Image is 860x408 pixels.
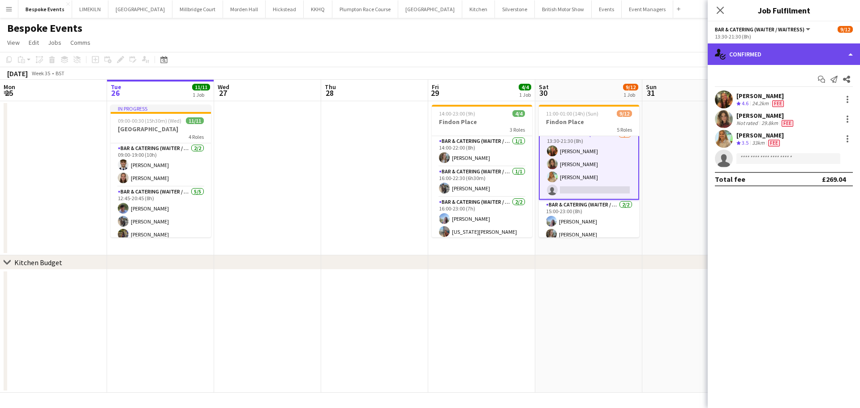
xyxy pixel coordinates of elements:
span: 9/12 [617,110,632,117]
div: Total fee [715,175,745,184]
span: 11:00-01:00 (14h) (Sun) [546,110,598,117]
span: 09:00-00:30 (15h30m) (Wed) [118,117,181,124]
span: 9/12 [838,26,853,33]
div: 24.2km [750,100,770,107]
button: LIMEKILN [72,0,108,18]
span: Fee [772,100,784,107]
span: 26 [109,88,121,98]
span: Fee [768,140,780,146]
span: Edit [29,39,39,47]
span: 3 Roles [510,126,525,133]
a: View [4,37,23,48]
span: View [7,39,20,47]
button: Millbridge Court [172,0,223,18]
button: British Motor Show [535,0,592,18]
span: Sat [539,83,549,91]
app-job-card: 11:00-01:00 (14h) (Sun)9/12Findon Place5 Roles[PERSON_NAME][PERSON_NAME]Bar & Catering (Waiter / ... [539,105,639,237]
button: [GEOGRAPHIC_DATA] [108,0,172,18]
h3: [GEOGRAPHIC_DATA] [111,125,211,133]
span: 25 [2,88,15,98]
a: Edit [25,37,43,48]
app-card-role: Bar & Catering (Waiter / waitress)2/215:00-23:00 (8h)[PERSON_NAME][PERSON_NAME] [539,200,639,243]
app-card-role: Bar & Catering (Waiter / waitress)5/512:45-20:45 (8h)[PERSON_NAME][PERSON_NAME][PERSON_NAME] [111,187,211,269]
span: 4 Roles [189,133,204,140]
span: 4.6 [742,100,748,107]
button: Kitchen [462,0,495,18]
div: In progress [111,105,211,112]
button: Events [592,0,622,18]
button: Bespoke Events [18,0,72,18]
div: 1 Job [623,91,638,98]
span: 30 [537,88,549,98]
div: Kitchen Budget [14,258,62,267]
button: Plumpton Race Course [332,0,398,18]
app-card-role: Bar & Catering (Waiter / waitress)1/114:00-22:00 (8h)[PERSON_NAME] [432,136,532,167]
span: 28 [323,88,336,98]
span: 29 [430,88,439,98]
button: Morden Hall [223,0,266,18]
span: Week 35 [30,70,52,77]
span: 31 [645,88,657,98]
div: [PERSON_NAME] [736,131,784,139]
div: Crew has different fees then in role [780,120,795,127]
div: 33km [750,139,766,147]
span: 4/4 [519,84,531,90]
div: Not rated [736,120,760,127]
span: 4/4 [512,110,525,117]
app-job-card: 14:00-23:00 (9h)4/4Findon Place3 RolesBar & Catering (Waiter / waitress)1/114:00-22:00 (8h)[PERSO... [432,105,532,237]
app-card-role: Bar & Catering (Waiter / waitress)1I2A3/413:30-21:30 (8h)[PERSON_NAME][PERSON_NAME][PERSON_NAME] [539,129,639,200]
div: 1 Job [193,91,210,98]
span: 5 Roles [617,126,632,133]
div: 1 Job [519,91,531,98]
button: Event Managers [622,0,673,18]
h3: Job Fulfilment [708,4,860,16]
button: KKHQ [304,0,332,18]
button: Hickstead [266,0,304,18]
span: Jobs [48,39,61,47]
span: Fri [432,83,439,91]
button: Silverstone [495,0,535,18]
span: Fee [782,120,793,127]
div: £269.04 [822,175,846,184]
app-card-role: Bar & Catering (Waiter / waitress)2/209:00-19:00 (10h)[PERSON_NAME][PERSON_NAME] [111,143,211,187]
span: Sun [646,83,657,91]
h3: Findon Place [432,118,532,126]
span: Bar & Catering (Waiter / waitress) [715,26,804,33]
span: 11/11 [186,117,204,124]
div: Confirmed [708,43,860,65]
span: 11/11 [192,84,210,90]
span: Comms [70,39,90,47]
h1: Bespoke Events [7,21,82,35]
span: Tue [111,83,121,91]
div: Crew has different fees then in role [766,139,782,147]
span: 27 [216,88,229,98]
span: Wed [218,83,229,91]
div: 13:30-21:30 (8h) [715,33,853,40]
app-card-role: Bar & Catering (Waiter / waitress)2/216:00-23:00 (7h)[PERSON_NAME][US_STATE][PERSON_NAME] [432,197,532,241]
button: Bar & Catering (Waiter / waitress) [715,26,812,33]
div: 29.8km [760,120,780,127]
a: Comms [67,37,94,48]
app-job-card: In progress09:00-00:30 (15h30m) (Wed)11/11[GEOGRAPHIC_DATA]4 RolesBar & Catering (Waiter / waitre... [111,105,211,237]
div: [PERSON_NAME] [736,92,786,100]
a: Jobs [44,37,65,48]
span: 9/12 [623,84,638,90]
div: [DATE] [7,69,28,78]
div: BST [56,70,64,77]
span: 14:00-23:00 (9h) [439,110,475,117]
div: Crew has different fees then in role [770,100,786,107]
button: [GEOGRAPHIC_DATA] [398,0,462,18]
span: Mon [4,83,15,91]
h3: Findon Place [539,118,639,126]
div: [PERSON_NAME] [736,112,795,120]
app-card-role: Bar & Catering (Waiter / waitress)1/116:00-22:30 (6h30m)[PERSON_NAME] [432,167,532,197]
span: 3.5 [742,139,748,146]
span: Thu [325,83,336,91]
